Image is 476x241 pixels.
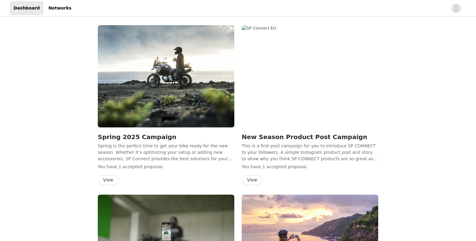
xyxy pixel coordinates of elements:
h2: Spring 2025 Campaign [98,132,234,142]
button: View [242,175,262,185]
a: View [242,178,262,182]
img: SP Connect EU [242,25,378,127]
button: View [98,175,118,185]
p: You have 1 accepted proposal . [98,164,234,170]
div: avatar [453,3,459,13]
a: Networks [45,1,75,15]
a: Dashboard [10,1,43,15]
p: This is a first-post campaign for you to introduce SP CONNECT to your followers. A simple Instagr... [242,143,378,161]
img: SP Connect EU [98,25,234,127]
h2: New Season Product Post Campaign [242,132,378,142]
p: Spring is the perfect time to get your bike ready for the new season. Whether it’s optimizing you... [98,143,234,161]
p: You have 1 accepted proposal . [242,164,378,170]
a: View [98,178,118,182]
